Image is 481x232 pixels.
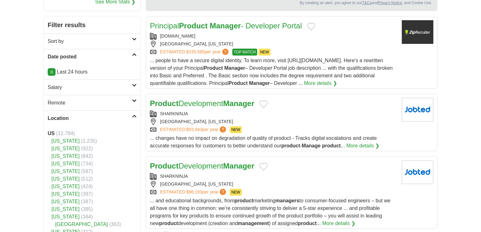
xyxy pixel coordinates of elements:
[44,16,140,33] h2: Filter results
[150,162,254,170] a: ProductDevelopmentManager
[48,84,132,91] h2: Salary
[186,49,205,54] span: $235,585
[302,143,321,148] strong: Manage
[48,68,137,76] p: Last 24 hours
[48,115,132,122] h2: Location
[51,146,80,151] a: [US_STATE]
[223,99,254,108] strong: Manager
[220,126,226,133] span: ?
[223,162,254,170] strong: Manager
[230,189,242,196] span: NEW
[160,49,230,56] a: ESTIMATED:$235,585per year?
[204,65,223,71] strong: Product
[48,131,55,136] strong: US
[402,160,433,184] img: Company logo
[150,99,179,108] strong: Product
[259,100,268,108] button: Add to favorite jobs
[81,146,93,151] span: (922)
[81,176,93,181] span: (512)
[322,143,341,148] strong: product
[81,191,93,197] span: (397)
[150,135,377,148] span: ... changes have no impact on degradation of quality of product - Tracks digital escalations and ...
[230,126,242,133] span: NEW
[150,21,302,30] a: PrincipalProduct Manager- Developer Portal
[51,214,80,219] a: [US_STATE]
[235,198,253,203] strong: product
[81,153,93,159] span: (842)
[48,53,132,61] h2: Date posted
[44,33,140,49] a: Sort by
[44,110,140,126] a: Location
[51,184,80,189] a: [US_STATE]
[150,41,397,47] div: [GEOGRAPHIC_DATA], [US_STATE]
[44,49,140,64] a: Date posted
[55,222,108,227] a: [GEOGRAPHIC_DATA]
[81,206,93,212] span: (385)
[224,65,245,71] strong: Manager
[276,198,300,203] strong: managers
[346,142,379,150] a: More details ❯
[44,95,140,110] a: Remote
[51,138,80,144] a: [US_STATE]
[56,131,75,136] span: (12,784)
[179,21,208,30] strong: Product
[81,199,93,204] span: (387)
[229,80,247,86] strong: Product
[150,181,397,187] div: [GEOGRAPHIC_DATA], [US_STATE]
[81,169,93,174] span: (587)
[150,198,390,226] span: ... and educational backgrounds, from marketing to consumer-focused engineers – but we all have o...
[402,20,433,44] img: ID.me logo
[402,98,433,122] img: Company logo
[259,163,268,170] button: Add to favorite jobs
[48,99,132,107] h2: Remote
[81,161,93,166] span: (734)
[48,38,132,45] h2: Sort by
[232,49,257,56] span: TOP MATCH
[362,1,371,5] a: T&Cs
[150,99,254,108] a: ProductDevelopmentManager
[160,189,227,196] a: ESTIMATED:$96,193per year?
[150,110,397,117] div: SHARKNINJA
[48,68,56,76] a: X
[160,33,195,39] a: [DOMAIN_NAME]
[159,221,178,226] strong: product
[298,221,317,226] strong: product
[281,143,300,148] strong: product
[304,80,337,87] a: More details ❯
[222,49,229,55] span: ?
[81,138,97,144] span: (1,235)
[51,169,80,174] a: [US_STATE]
[220,189,226,195] span: ?
[210,21,241,30] strong: Manager
[249,80,270,86] strong: Manager
[51,161,80,166] a: [US_STATE]
[81,214,93,219] span: (364)
[150,162,179,170] strong: Product
[109,222,121,227] span: (363)
[186,127,202,132] span: $93,943
[378,1,402,5] a: Privacy Notice
[44,80,140,95] a: Salary
[51,199,80,204] a: [US_STATE]
[307,23,315,30] button: Add to favorite jobs
[51,153,80,159] a: [US_STATE]
[150,173,397,180] div: SHARKNINJA
[51,206,80,212] a: [US_STATE]
[51,191,80,197] a: [US_STATE]
[186,189,202,194] span: $96,193
[51,176,80,181] a: [US_STATE]
[160,126,227,133] a: ESTIMATED:$93,943per year?
[238,221,269,226] strong: management
[81,184,93,189] span: (424)
[258,49,270,56] span: NEW
[150,118,397,125] div: [GEOGRAPHIC_DATA], [US_STATE]
[150,58,393,86] span: ... people to have a secure digital identity. To learn more, visit [URL][DOMAIN_NAME]. Here's a r...
[322,220,355,227] a: More details ❯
